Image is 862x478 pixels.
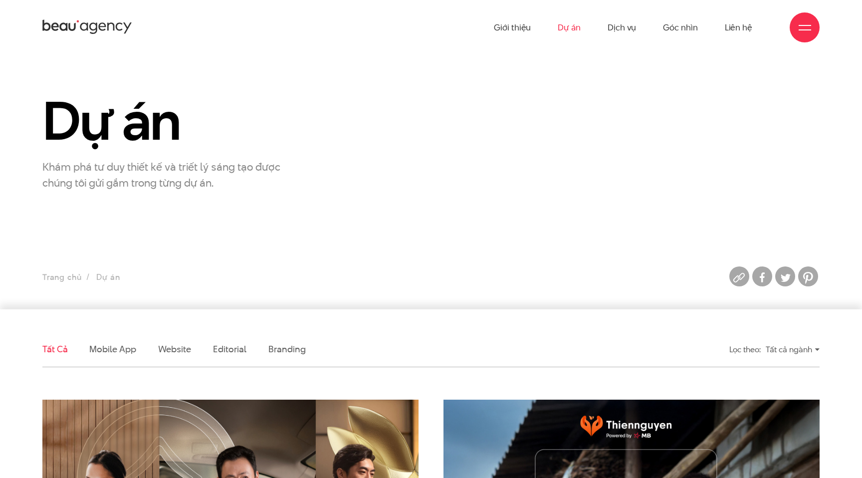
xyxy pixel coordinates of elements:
a: Website [158,343,191,355]
a: Mobile app [89,343,136,355]
a: Editorial [213,343,246,355]
a: Tất cả [42,343,67,355]
a: Trang chủ [42,271,81,283]
a: Branding [268,343,305,355]
h1: Dự án [42,92,285,150]
div: Tất cả ngành [766,341,820,358]
div: Lọc theo: [729,341,761,358]
p: Khám phá tư duy thiết kế và triết lý sáng tạo được chúng tôi gửi gắm trong từng dự án. [42,159,285,191]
